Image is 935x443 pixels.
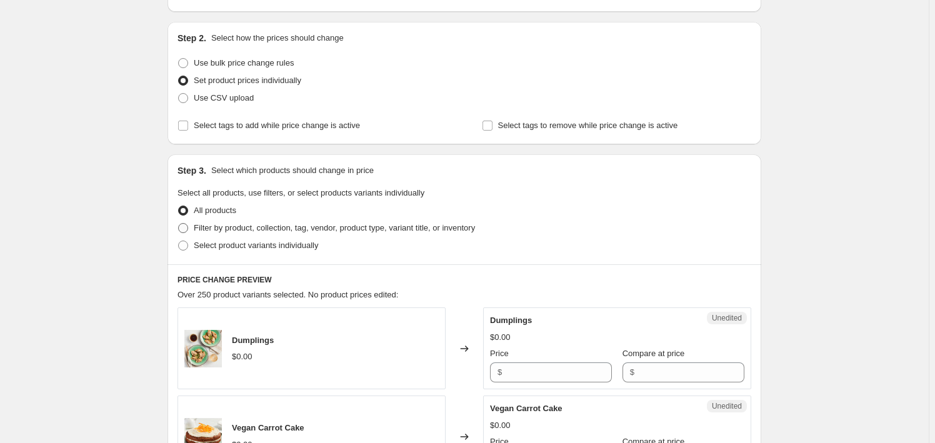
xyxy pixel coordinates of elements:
span: Dumplings [232,336,274,345]
span: Set product prices individually [194,76,301,85]
span: Select product variants individually [194,241,318,250]
h2: Step 2. [177,32,206,44]
span: Dumplings [490,316,532,325]
span: Select tags to remove while price change is active [498,121,678,130]
span: $ [497,367,502,377]
span: $ [630,367,634,377]
p: Select how the prices should change [211,32,344,44]
span: Unedited [712,401,742,411]
span: All products [194,206,236,215]
span: Vegan Carrot Cake [232,423,304,432]
span: Over 250 product variants selected. No product prices edited: [177,290,398,299]
span: Use CSV upload [194,93,254,102]
div: $0.00 [490,331,511,344]
span: Unedited [712,313,742,323]
p: Select which products should change in price [211,164,374,177]
div: $0.00 [490,419,511,432]
span: Use bulk price change rules [194,58,294,67]
span: Filter by product, collection, tag, vendor, product type, variant title, or inventory [194,223,475,232]
h6: PRICE CHANGE PREVIEW [177,275,751,285]
div: $0.00 [232,351,252,363]
span: Select tags to add while price change is active [194,121,360,130]
span: Vegan Carrot Cake [490,404,562,413]
img: dumplings_80x.jpg [184,330,222,367]
span: Compare at price [622,349,685,358]
h2: Step 3. [177,164,206,177]
span: Select all products, use filters, or select products variants individually [177,188,424,197]
span: Price [490,349,509,358]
